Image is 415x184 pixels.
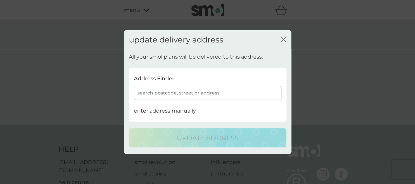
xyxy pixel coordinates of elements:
[134,108,196,114] span: enter address manually
[280,36,286,43] button: close
[129,35,223,44] h2: update delivery address
[129,128,286,147] button: update address
[134,107,196,115] button: enter address manually
[129,53,263,61] p: All your smol plans will be delivered to this address.
[134,86,281,100] div: search postcode, street or address
[177,133,239,143] p: update address
[134,74,175,83] p: Address Finder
